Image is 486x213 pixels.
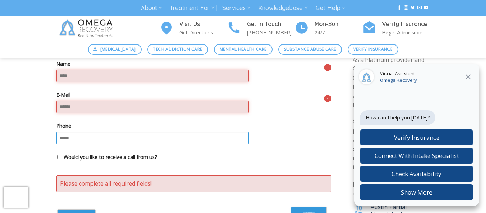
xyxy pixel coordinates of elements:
p: 24/7 [315,28,362,37]
div: Please complete all required fields! [56,175,331,192]
h4: Get In Touch [247,20,295,29]
a: Get Help [316,1,345,15]
h4: Visit Us [179,20,227,29]
a: Follow on YouTube [424,5,428,10]
a: Follow on Twitter [411,5,415,10]
a: Mental Health Care [214,44,273,55]
p: Get Directions [179,28,227,37]
a: Substance Abuse Care [278,44,342,55]
label: E-Mail [56,91,331,99]
p: [PHONE_NUMBER] [247,28,295,37]
span: Substance Abuse Care [284,46,336,53]
a: Services [222,1,250,15]
a: Knowledgebase [258,1,307,15]
a: Send us an email [417,5,422,10]
a: About [141,1,162,15]
h4: Mon-Sun [315,20,362,29]
iframe: reCAPTCHA [4,187,28,208]
a: Treatment For [170,1,214,15]
label: Name [56,60,331,68]
p: As a Platinum provider and Center of Excellence with Optum and honored National Provider Partner ... [353,55,430,110]
label: Phone [56,122,331,130]
label: Would you like to receive a call from us? [64,153,157,161]
a: Get In Touch [PHONE_NUMBER] [227,20,295,37]
img: Omega Recovery [56,16,118,41]
h4: Verify Insurance [382,20,430,29]
a: Visit Us Get Directions [159,20,227,37]
a: Follow on Instagram [404,5,408,10]
a: Tech Addiction Care [147,44,208,55]
a: Verify Insurance [348,44,398,55]
span: Tech Addiction Care [153,46,202,53]
a: Follow on Facebook [397,5,401,10]
span: [MEDICAL_DATA] [100,46,136,53]
a: Verify Insurance Begin Admissions [362,20,430,37]
span: Latest Posts [353,181,397,188]
span: Verify Insurance [353,46,392,53]
p: Our evidence-based programs are delivered across the entire continuum of care to improve and rest... [353,117,430,172]
p: Begin Admissions [382,28,430,37]
span: Mental Health Care [220,46,266,53]
a: [MEDICAL_DATA] [88,44,142,55]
